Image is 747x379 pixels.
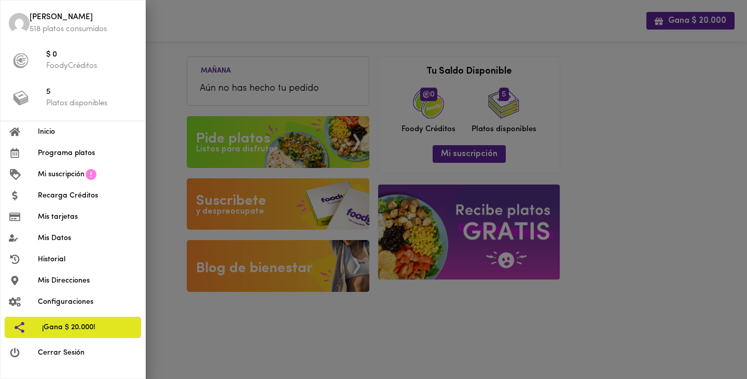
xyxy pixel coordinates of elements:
[46,98,137,109] p: Platos disponibles
[38,212,137,222] span: Mis tarjetas
[38,254,137,265] span: Historial
[687,319,737,369] iframe: Messagebird Livechat Widget
[38,347,137,358] span: Cerrar Sesión
[38,148,137,159] span: Programa platos
[38,190,137,201] span: Recarga Créditos
[38,297,137,307] span: Configuraciones
[42,322,133,333] span: ¡Gana $ 20.000!
[30,12,137,24] span: [PERSON_NAME]
[13,53,29,68] img: foody-creditos-black.png
[46,87,137,99] span: 5
[38,127,137,137] span: Inicio
[38,233,137,244] span: Mis Datos
[30,24,137,35] p: 518 platos consumidos
[13,90,29,106] img: platos_menu.png
[38,275,137,286] span: Mis Direcciones
[38,169,85,180] span: Mi suscripción
[46,61,137,72] p: FoodyCréditos
[46,49,137,61] span: $ 0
